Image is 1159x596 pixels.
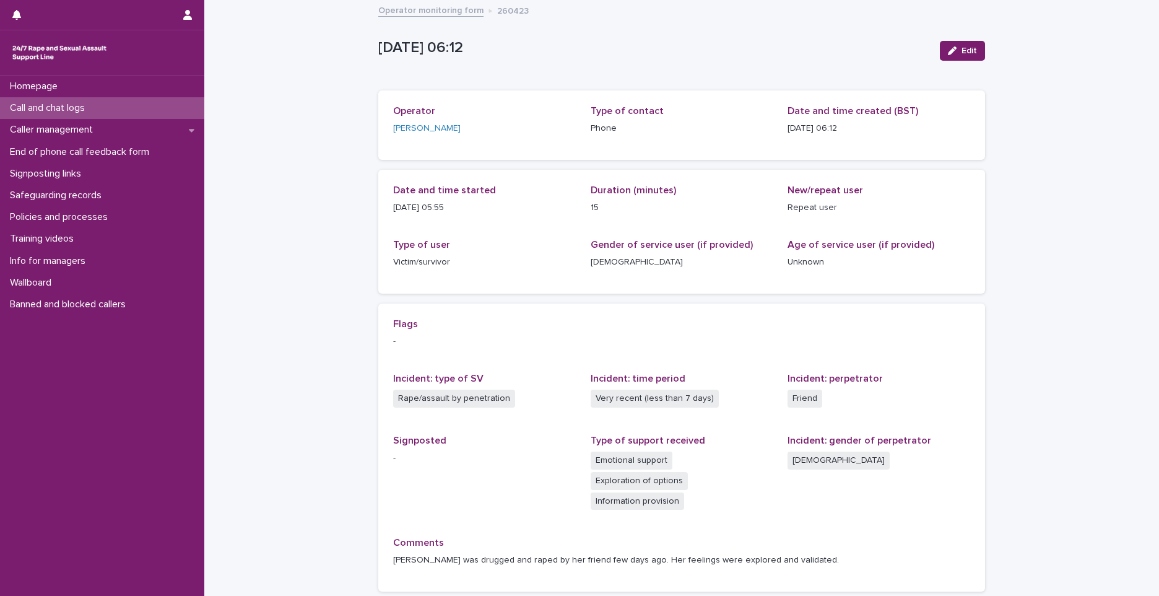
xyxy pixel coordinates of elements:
span: Emotional support [591,452,672,470]
span: Flags [393,319,418,329]
span: Type of support received [591,436,705,445]
span: Date and time started [393,185,496,195]
p: Wallboard [5,277,61,289]
p: Caller management [5,124,103,136]
p: - [393,452,576,465]
p: Info for managers [5,255,95,267]
p: Homepage [5,81,67,92]
span: Exploration of options [591,472,688,490]
p: 260423 [497,3,529,17]
span: Information provision [591,493,684,511]
a: Operator monitoring form [378,2,484,17]
p: Policies and processes [5,211,118,223]
p: [PERSON_NAME] was drugged and raped by her friend few days ago. Her feelings were explored and va... [393,554,970,567]
span: Date and time created (BST) [788,106,918,116]
p: Victim/survivor [393,256,576,269]
p: Phone [591,122,773,135]
span: Gender of service user (if provided) [591,240,753,250]
span: Incident: gender of perpetrator [788,436,931,445]
span: [DEMOGRAPHIC_DATA] [788,452,890,470]
span: Rape/assault by penetration [393,390,515,408]
p: [DATE] 05:55 [393,201,576,214]
span: Duration (minutes) [591,185,676,195]
p: [DATE] 06:12 [378,39,930,57]
p: Call and chat logs [5,102,95,114]
span: Edit [961,46,977,55]
button: Edit [940,41,985,61]
p: 15 [591,201,773,214]
span: Incident: time period [591,374,685,383]
span: Age of service user (if provided) [788,240,934,250]
p: Unknown [788,256,970,269]
p: - [393,335,970,348]
span: Type of user [393,240,450,250]
span: Operator [393,106,435,116]
span: Incident: perpetrator [788,374,883,383]
span: Comments [393,538,444,548]
p: Signposting links [5,168,91,180]
p: Safeguarding records [5,190,111,201]
p: [DEMOGRAPHIC_DATA] [591,256,773,269]
span: Type of contact [591,106,664,116]
p: Training videos [5,233,84,245]
a: [PERSON_NAME] [393,122,461,135]
p: [DATE] 06:12 [788,122,970,135]
span: Friend [788,390,822,408]
span: Signposted [393,436,446,445]
p: End of phone call feedback form [5,146,159,158]
span: Incident: type of SV [393,374,484,383]
span: New/repeat user [788,185,863,195]
img: rhQMoQhaT3yELyF149Cw [10,40,109,65]
p: Banned and blocked callers [5,299,136,310]
p: Repeat user [788,201,970,214]
span: Very recent (less than 7 days) [591,390,719,408]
